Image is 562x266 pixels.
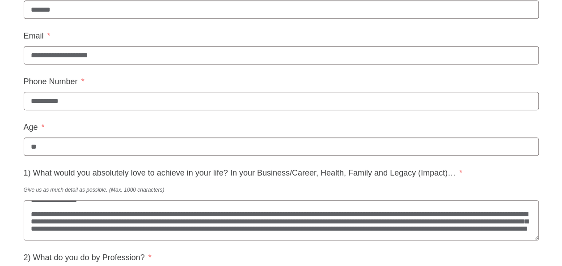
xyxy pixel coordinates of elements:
label: 2) What do you do by Profession? [24,249,152,266]
label: Phone Number [24,73,85,90]
input: Phone Number [24,92,539,110]
input: Age [24,137,539,156]
label: Email [24,28,51,44]
label: Age [24,119,45,135]
textarea: 1) What would you absolutely love to achieve in your life? In your Business/Career, Health, Famil... [24,200,539,240]
div: Give us as much detail as possible. (Max. 1000 characters) [24,182,539,198]
label: 1) What would you absolutely love to achieve in your life? In your Business/Career, Health, Famil... [24,165,462,181]
input: Email [24,46,539,64]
